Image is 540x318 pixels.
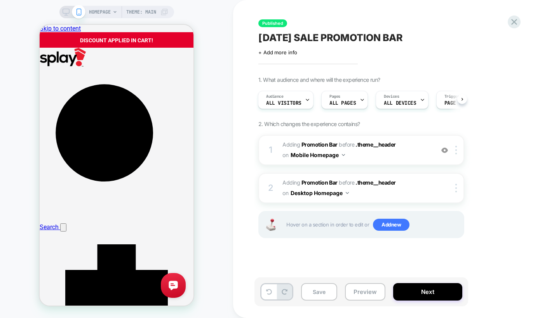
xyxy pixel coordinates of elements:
img: down arrow [342,154,345,156]
span: HOMEPAGE [89,6,111,18]
span: ALL DEVICES [384,100,416,106]
span: Pages [329,94,340,99]
span: ALL PAGES [329,100,356,106]
strong: DISCOUNT APPLIED IN CART! [40,12,113,19]
span: BEFORE [339,141,354,148]
span: Theme: MAIN [126,6,156,18]
div: 1 [267,142,275,158]
span: [DATE] SALE PROMOTION BAR [258,32,403,43]
img: down arrow [346,192,349,194]
span: Page Load [444,100,471,106]
img: close [455,146,457,154]
span: .theme__header [355,141,395,148]
span: Hover on a section in order to edit or [286,219,460,231]
span: All Visitors [266,100,301,106]
button: Next [393,283,462,301]
span: Trigger [444,94,460,99]
button: Desktop Homepage [291,187,349,199]
img: Joystick [263,219,279,231]
span: on [282,188,288,198]
span: Add new [373,219,409,231]
span: 2. Which changes the experience contains? [258,121,360,127]
span: .theme__header [355,179,395,186]
b: Promotion Bar [301,179,338,186]
div: 2 [267,180,275,196]
span: Adding [282,179,338,186]
button: Mobile Homepage [291,149,345,161]
span: + Add more info [258,49,297,55]
img: crossed eye [441,147,448,154]
span: Devices [384,94,399,99]
span: Published [258,19,287,27]
span: on [282,150,288,160]
button: Save [301,283,337,301]
button: Preview [345,283,385,301]
b: Promotion Bar [301,141,338,148]
img: close [455,184,457,192]
span: BEFORE [339,179,354,186]
span: 1. What audience and where will the experience run? [258,76,380,83]
button: Open menu [21,199,27,207]
span: Adding [282,141,338,148]
span: Audience [266,94,284,99]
